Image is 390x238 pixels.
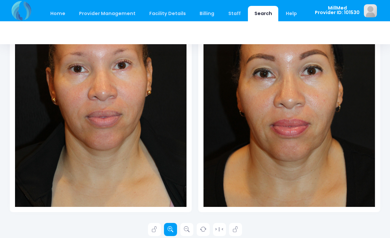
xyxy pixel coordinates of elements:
span: MillMed Provider ID: 101530 [315,6,360,15]
a: Facility Details [143,6,192,21]
a: Search [248,6,278,21]
a: Home [44,6,72,21]
a: Provider Management [73,6,142,21]
img: image [364,4,377,17]
a: Help [280,6,303,21]
a: Staff [222,6,247,21]
a: Billing [193,6,221,21]
a: > | < [213,223,226,236]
